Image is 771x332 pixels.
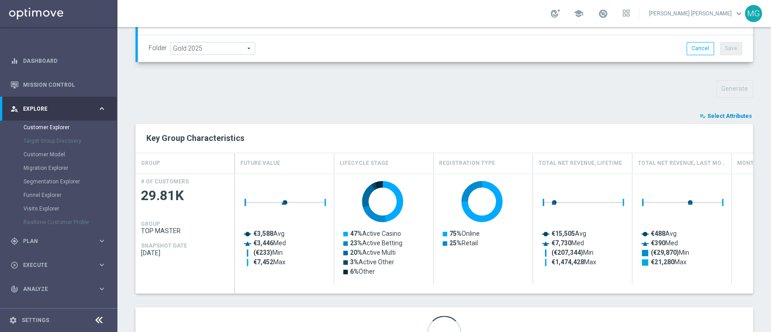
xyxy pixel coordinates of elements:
text: Min [651,249,689,257]
h4: # OF CUSTOMERS [141,178,189,185]
text: Active Betting [350,239,402,247]
text: Min [253,249,283,257]
i: person_search [10,105,19,113]
a: [PERSON_NAME] [PERSON_NAME]keyboard_arrow_down [648,7,745,20]
text: Med [253,239,286,247]
div: equalizer Dashboard [10,57,107,65]
i: keyboard_arrow_right [98,104,106,113]
h4: GROUP [141,221,160,227]
tspan: €7,452 [253,258,273,266]
tspan: 75% [449,230,462,237]
h2: Key Group Characteristics [146,133,742,144]
tspan: €3,588 [253,230,273,237]
tspan: €1,474,428 [551,258,584,266]
div: Migration Explorer [23,161,117,175]
a: Funnel Explorer [23,192,94,199]
a: Visits Explorer [23,205,94,212]
tspan: €488 [651,230,665,237]
div: MG [745,5,762,22]
a: Customer Model [23,151,94,158]
div: Analyze [10,285,98,293]
i: track_changes [10,285,19,293]
button: Cancel [687,42,714,55]
button: Mission Control [10,81,107,89]
h4: GROUP [141,155,160,171]
div: Plan [10,237,98,245]
text: Online [449,230,480,237]
div: Press SPACE to select this row. [136,173,235,284]
tspan: 47% [350,230,362,237]
tspan: 6% [350,268,359,275]
text: Max [253,258,285,266]
tspan: €15,505 [551,230,575,237]
h4: Registration Type [439,155,495,171]
tspan: 23% [350,239,362,247]
text: Active Casino [350,230,401,237]
text: Max [551,258,596,266]
div: Visits Explorer [23,202,117,215]
button: gps_fixed Plan keyboard_arrow_right [10,238,107,245]
label: Folder [149,44,167,52]
tspan: €390 [651,239,665,247]
tspan: (€207,344) [551,249,583,257]
tspan: €21,280 [651,258,674,266]
div: Target Group Discovery [23,134,117,148]
tspan: €3,446 [253,239,273,247]
button: play_circle_outline Execute keyboard_arrow_right [10,262,107,269]
div: Explore [10,105,98,113]
tspan: 25% [449,239,462,247]
h4: Lifecycle Stage [340,155,388,171]
button: person_search Explore keyboard_arrow_right [10,105,107,112]
a: Migration Explorer [23,164,94,172]
span: Execute [23,262,98,268]
div: Mission Control [10,73,106,97]
text: Med [651,239,678,247]
div: Customer Explorer [23,121,117,134]
tspan: €7,730 [551,239,571,247]
a: Dashboard [23,49,106,73]
div: Customer Model [23,148,117,161]
a: Segmentation Explorer [23,178,94,185]
span: keyboard_arrow_down [734,9,744,19]
h4: Total Net Revenue, Last Month [638,155,726,171]
i: settings [9,316,17,324]
i: keyboard_arrow_right [98,285,106,293]
h4: SNAPSHOT DATE [141,243,187,249]
span: 2025-08-12 [141,249,229,257]
div: Segmentation Explorer [23,175,117,188]
h4: Future Value [240,155,280,171]
h4: Total Net Revenue, Lifetime [538,155,622,171]
text: Avg [651,230,677,237]
span: school [574,9,584,19]
span: Analyze [23,286,98,292]
span: Select Attributes [707,113,752,119]
span: Explore [23,106,98,112]
span: Plan [23,238,98,244]
text: Med [551,239,584,247]
a: Mission Control [23,73,106,97]
span: TOP MASTER [141,227,229,234]
div: Funnel Explorer [23,188,117,202]
text: Min [551,249,593,257]
text: Other [350,268,375,275]
a: Settings [22,318,49,323]
tspan: (€233) [253,249,272,257]
text: Active Other [350,258,394,266]
button: playlist_add_check Select Attributes [699,111,753,121]
tspan: 3% [350,258,359,266]
i: keyboard_arrow_right [98,261,106,269]
text: Avg [253,230,285,237]
text: Max [651,258,687,266]
button: Save [720,42,742,55]
text: Retail [449,239,478,247]
i: keyboard_arrow_right [98,237,106,245]
i: gps_fixed [10,237,19,245]
i: playlist_add_check [700,113,706,119]
text: Active Multi [350,249,396,256]
button: Generate [716,80,753,98]
span: 29.81K [141,187,229,205]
